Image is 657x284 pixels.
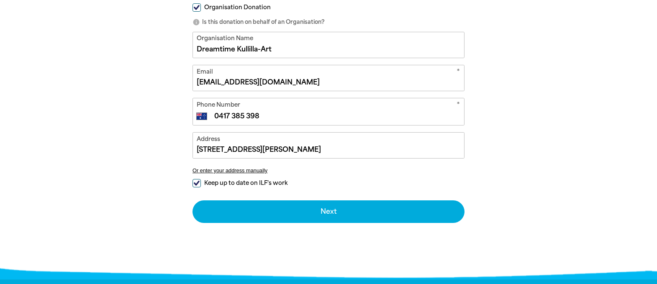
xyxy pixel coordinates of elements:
i: info [192,18,200,26]
span: Organisation Donation [204,3,271,11]
button: Next [192,200,465,223]
span: Keep up to date on ILF's work [204,179,287,187]
i: Required [457,100,460,111]
input: Keep up to date on ILF's work [192,179,201,187]
button: Or enter your address manually [192,167,465,174]
p: Is this donation on behalf of an Organisation? [192,18,465,26]
input: Organisation Donation [192,3,201,12]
